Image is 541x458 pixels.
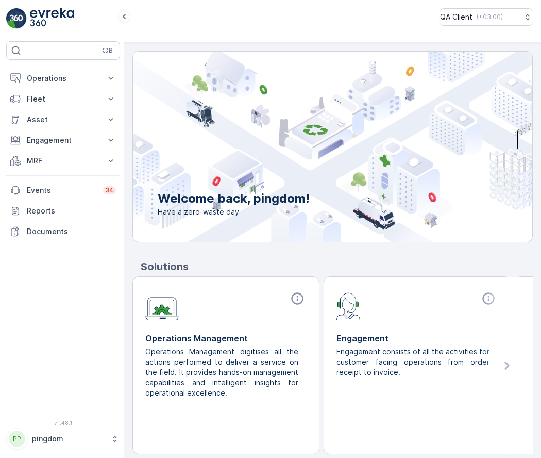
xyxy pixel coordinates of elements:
[6,8,27,29] img: logo
[336,347,489,378] p: Engagement consists of all the activities for customer facing operations from order receipt to in...
[27,73,99,84] p: Operations
[145,347,298,398] p: Operations Management digitises all the actions performed to deliver a service on the field. It p...
[6,180,120,201] a: Events34
[27,94,99,104] p: Fleet
[336,332,498,345] p: Engagement
[477,13,503,21] p: ( +03:00 )
[6,201,120,221] a: Reports
[27,226,116,237] p: Documents
[105,186,114,194] p: 34
[141,259,533,274] p: Solutions
[6,428,120,450] button: PPpingdom
[440,8,533,26] button: QA Client(+03:00)
[6,109,120,130] button: Asset
[30,8,74,29] img: logo_light-DOdMpM7g.png
[6,151,120,171] button: MRF
[32,434,106,444] p: pingdom
[6,89,120,109] button: Fleet
[27,135,99,145] p: Engagement
[27,206,116,216] p: Reports
[145,332,307,345] p: Operations Management
[27,185,97,195] p: Events
[336,291,361,320] img: module-icon
[9,431,25,447] div: PP
[6,68,120,89] button: Operations
[6,221,120,242] a: Documents
[87,52,532,242] img: city illustration
[145,291,179,321] img: module-icon
[27,156,99,166] p: MRF
[27,114,99,125] p: Asset
[440,12,472,22] p: QA Client
[6,130,120,151] button: Engagement
[158,190,310,207] p: Welcome back, pingdom!
[158,207,310,217] span: Have a zero-waste day
[103,46,113,55] p: ⌘B
[6,420,120,426] span: v 1.48.1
